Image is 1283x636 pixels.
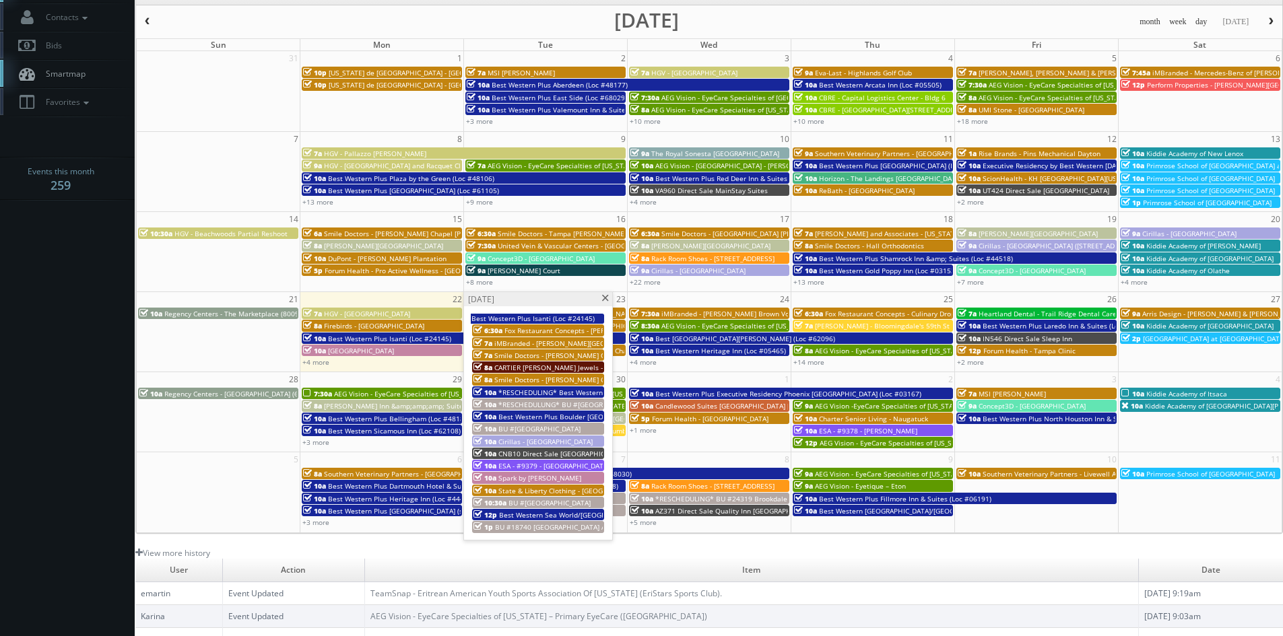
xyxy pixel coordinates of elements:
[630,254,649,263] span: 8a
[303,426,326,435] span: 10a
[324,241,443,250] span: [PERSON_NAME][GEOGRAPHIC_DATA]
[1146,389,1227,398] span: Kiddie Academy of Itsaca
[630,357,657,367] a: +4 more
[328,254,447,263] span: DuPont - [PERSON_NAME] Plantation
[325,266,511,275] span: Forum Health - Pro Active Wellness - [GEOGRAPHIC_DATA]
[303,254,326,263] span: 10a
[303,174,326,183] span: 10a
[1164,13,1191,30] button: week
[328,414,470,423] span: Best Western Plus Bellingham (Loc #48188)
[651,68,737,77] span: HGV - [GEOGRAPHIC_DATA]
[467,266,486,275] span: 9a
[630,197,657,207] a: +4 more
[793,277,824,287] a: +13 more
[303,266,323,275] span: 5p
[794,161,817,170] span: 10a
[303,481,326,491] span: 10a
[324,401,522,411] span: [PERSON_NAME] Inn &amp;amp;amp; Suites [PERSON_NAME]
[1146,174,1275,183] span: Primrose School of [GEOGRAPHIC_DATA]
[494,363,671,372] span: CARTIER [PERSON_NAME] Jewels - [GEOGRAPHIC_DATA]
[174,229,288,238] span: HGV - Beachwoods Partial Reshoot
[630,186,653,195] span: 10a
[328,426,461,435] span: Best Western Sicamous Inn (Loc #62108)
[498,473,581,483] span: Spark by [PERSON_NAME]
[1121,469,1144,479] span: 10a
[471,314,595,323] span: Best Western Plus Isanti (Loc #24145)
[466,116,493,126] a: +3 more
[135,547,210,559] a: View more history
[630,481,649,491] span: 8a
[303,80,327,90] span: 10p
[1121,229,1140,238] span: 9a
[473,437,496,446] span: 10a
[303,68,327,77] span: 10p
[467,229,496,238] span: 6:30a
[1121,389,1144,398] span: 10a
[303,161,322,170] span: 9a
[958,389,977,398] span: 7a
[1121,186,1144,195] span: 10a
[979,149,1100,158] span: Rise Brands - Pins Mechanical Dayton
[655,506,819,516] span: AZ371 Direct Sale Quality Inn [GEOGRAPHIC_DATA]
[819,414,928,423] span: Charter Senior Living - Naugatuck
[1121,241,1144,250] span: 10a
[819,266,957,275] span: Best Western Gold Poppy Inn (Loc #03153)
[655,494,855,503] span: *RESCHEDULING* BU #24319 Brookdale [GEOGRAPHIC_DATA]
[661,229,878,238] span: Smile Doctors - [GEOGRAPHIC_DATA] [PERSON_NAME] Orthodontics
[820,438,1103,448] span: AEG Vision - EyeCare Specialties of [US_STATE] – Primary EyeCare ([GEOGRAPHIC_DATA])
[303,334,326,343] span: 10a
[488,266,560,275] span: [PERSON_NAME] Court
[979,309,1117,318] span: Heartland Dental - Trail Ridge Dental Care
[630,518,657,527] a: +5 more
[958,266,977,275] span: 9a
[488,254,595,263] span: Concept3D - [GEOGRAPHIC_DATA]
[794,481,813,491] span: 9a
[303,321,322,330] span: 8a
[630,116,661,126] a: +10 more
[794,186,817,195] span: 10a
[498,389,742,398] span: AEG Vision - EyeCare Specialties of [US_STATE] – [PERSON_NAME] Eye Clinic
[979,229,1098,238] span: [PERSON_NAME][GEOGRAPHIC_DATA]
[630,309,659,318] span: 7:30a
[983,334,1072,343] span: IN546 Direct Sale Sleep Inn
[1146,321,1274,330] span: Kiddie Academy of [GEOGRAPHIC_DATA]
[303,401,322,411] span: 8a
[498,449,708,458] span: CNB10 Direct Sale [GEOGRAPHIC_DATA], Ascend Hotel Collection
[466,197,493,207] a: +9 more
[630,494,653,503] span: 10a
[466,277,493,287] a: +8 more
[794,401,813,411] span: 9a
[1121,68,1150,77] span: 7:45a
[815,229,1026,238] span: [PERSON_NAME] and Associates - [US_STATE][GEOGRAPHIC_DATA]
[630,334,653,343] span: 10a
[303,494,326,503] span: 10a
[498,486,716,495] span: State & Liberty Clothing - [GEOGRAPHIC_DATA] [GEOGRAPHIC_DATA]
[494,339,674,348] span: iMBranded - [PERSON_NAME][GEOGRAPHIC_DATA] BMW
[957,197,984,207] a: +2 more
[303,186,326,195] span: 10a
[794,80,817,90] span: 10a
[614,13,679,27] h2: [DATE]
[1121,80,1145,90] span: 12p
[979,389,1046,398] span: MSI [PERSON_NAME]
[630,68,649,77] span: 7a
[815,469,1056,479] span: AEG Vision - EyeCare Specialties of [US_STATE] – [PERSON_NAME] Eye Care
[504,326,739,335] span: Fox Restaurant Concepts - [PERSON_NAME] Cocina - [GEOGRAPHIC_DATA]
[661,93,950,102] span: AEG Vision - EyeCare Specialties of [GEOGRAPHIC_DATA][US_STATE] - [GEOGRAPHIC_DATA]
[630,346,653,355] span: 10a
[825,309,1038,318] span: Fox Restaurant Concepts - Culinary Dropout - [GEOGRAPHIC_DATA]
[979,401,1086,411] span: Concept3D - [GEOGRAPHIC_DATA]
[473,424,496,433] span: 10a
[958,105,977,114] span: 8a
[819,254,1013,263] span: Best Western Plus Shamrock Inn &amp; Suites (Loc #44518)
[815,241,924,250] span: Smile Doctors - Hall Orthodontics
[630,229,659,238] span: 6:30a
[794,266,817,275] span: 10a
[958,174,981,183] span: 10a
[983,174,1142,183] span: ScionHealth - KH [GEOGRAPHIC_DATA][US_STATE]
[794,469,813,479] span: 9a
[630,241,649,250] span: 8a
[324,321,424,330] span: Firebirds - [GEOGRAPHIC_DATA]
[498,309,733,318] span: Fox Restaurant Concepts - [PERSON_NAME] Cocina - [GEOGRAPHIC_DATA]
[983,161,1170,170] span: Executive Residency by Best Western [DATE] (Loc #44764)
